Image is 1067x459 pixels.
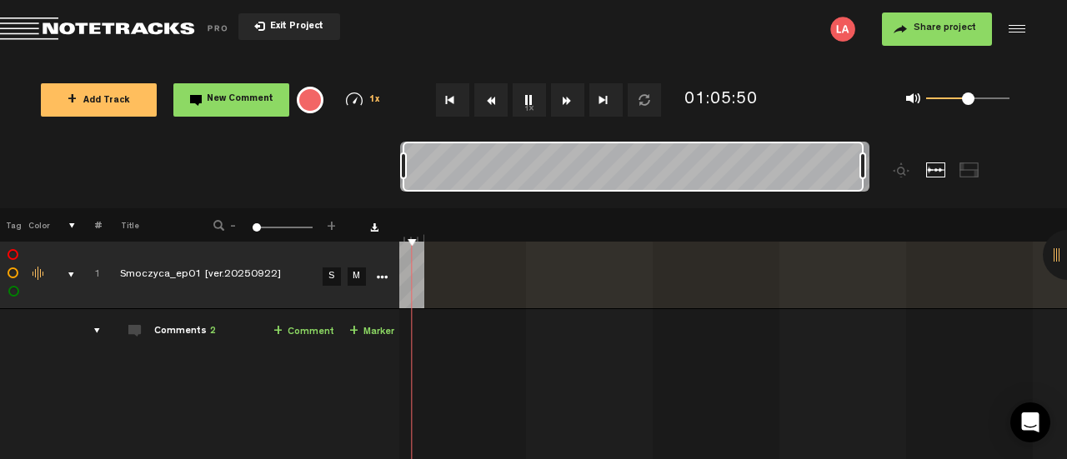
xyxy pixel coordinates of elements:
[154,325,216,339] div: Comments
[474,83,508,117] button: Rewind
[101,242,318,309] td: Click to edit the title Smoczyca_ep01 [ver.20250922]
[551,83,584,117] button: Fast Forward
[24,242,49,309] td: Change the color of the waveform
[210,327,216,337] span: 2
[882,12,992,46] button: Share project
[349,325,358,338] span: +
[78,322,103,339] div: comments
[52,267,78,283] div: comments, stamps & drawings
[589,83,623,117] button: Go to end
[323,267,341,286] a: S
[27,267,52,282] div: Change the color of the waveform
[265,22,323,32] span: Exit Project
[513,83,546,117] button: 1x
[1010,402,1050,442] div: Open Intercom Messenger
[330,92,396,107] div: 1x
[273,325,283,338] span: +
[830,17,855,42] img: letters
[49,242,75,309] td: comments, stamps & drawings
[273,322,334,342] a: Comment
[325,218,338,228] span: +
[227,218,240,228] span: -
[436,83,469,117] button: Go to beginning
[238,13,340,40] button: Exit Project
[102,208,191,242] th: Title
[68,93,77,107] span: +
[684,88,758,112] div: 01:05:50
[370,223,378,232] a: Download comments
[75,242,101,309] td: Click to change the order number 1
[628,83,661,117] button: Loop
[68,97,130,106] span: Add Track
[120,267,337,284] div: Click to edit the title
[348,267,366,286] a: M
[346,92,363,106] img: speedometer.svg
[76,208,102,242] th: #
[25,208,50,242] th: Color
[78,267,103,283] div: Click to change the order number
[207,95,273,104] span: New Comment
[349,322,394,342] a: Marker
[914,23,976,33] span: Share project
[297,87,323,113] div: {{ tooltip_message }}
[369,96,381,105] span: 1x
[173,83,289,117] button: New Comment
[373,268,389,283] a: More
[41,83,157,117] button: +Add Track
